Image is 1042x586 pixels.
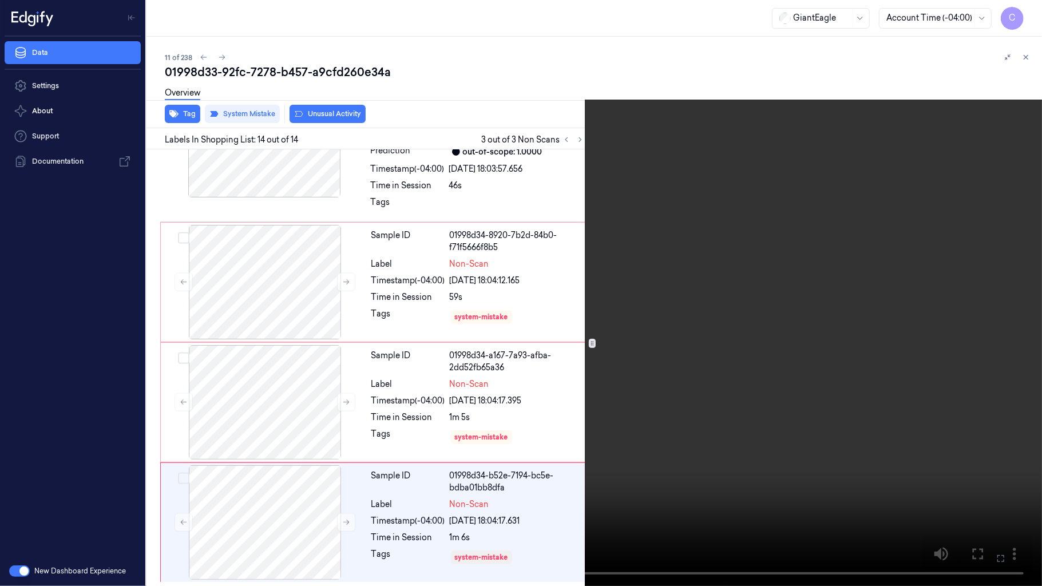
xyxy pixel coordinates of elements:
span: Non-Scan [450,378,489,390]
div: Tags [371,308,445,326]
span: Labels In Shopping List: 14 out of 14 [165,134,298,146]
button: Select row [178,232,189,244]
div: 59s [450,291,584,303]
div: Tags [371,196,445,215]
div: system-mistake [455,552,508,563]
div: Sample ID [371,229,445,254]
div: 1m 6s [450,532,584,544]
button: About [5,100,141,122]
div: Sample ID [371,470,445,494]
span: 3 out of 3 Non Scans [481,133,587,146]
div: system-mistake [455,432,508,442]
div: Time in Session [371,180,445,192]
div: 01998d34-a167-7a93-afba-2dd52fb65a36 [450,350,584,374]
div: [DATE] 18:03:57.656 [449,163,585,175]
a: Data [5,41,141,64]
a: Support [5,125,141,148]
a: Overview [165,87,200,100]
div: 01998d34-b52e-7194-bc5e-bdba01bb8dfa [450,470,584,494]
div: system-mistake [455,312,508,322]
div: Label [371,258,445,270]
a: Settings [5,74,141,97]
div: Label [371,378,445,390]
a: Documentation [5,150,141,173]
span: 11 of 238 [165,53,192,62]
div: Timestamp (-04:00) [371,163,445,175]
button: Unusual Activity [290,105,366,123]
div: Label [371,498,445,510]
div: Time in Session [371,411,445,423]
div: Time in Session [371,532,445,544]
button: System Mistake [205,105,280,123]
div: 1m 5s [450,411,584,423]
span: Non-Scan [450,258,489,270]
button: C [1001,7,1024,30]
div: out-of-scope: 1.0000 [463,146,542,158]
div: Timestamp (-04:00) [371,275,445,287]
div: Sample ID [371,350,445,374]
div: 01998d33-92fc-7278-b457-a9cfd260e34a [165,64,1033,80]
button: Tag [165,105,200,123]
span: Non-Scan [450,498,489,510]
div: Tags [371,428,445,446]
button: Select row [178,473,189,484]
div: Prediction [371,145,445,159]
div: 46s [449,180,585,192]
button: Select row [178,353,189,364]
button: Toggle Navigation [122,9,141,27]
div: Timestamp (-04:00) [371,515,445,527]
div: [DATE] 18:04:17.631 [450,515,584,527]
div: Tags [371,548,445,567]
div: Time in Session [371,291,445,303]
div: 01998d34-8920-7b2d-84b0-f71f5666f8b5 [450,229,584,254]
div: [DATE] 18:04:17.395 [450,395,584,407]
div: Timestamp (-04:00) [371,395,445,407]
div: [DATE] 18:04:12.165 [450,275,584,287]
